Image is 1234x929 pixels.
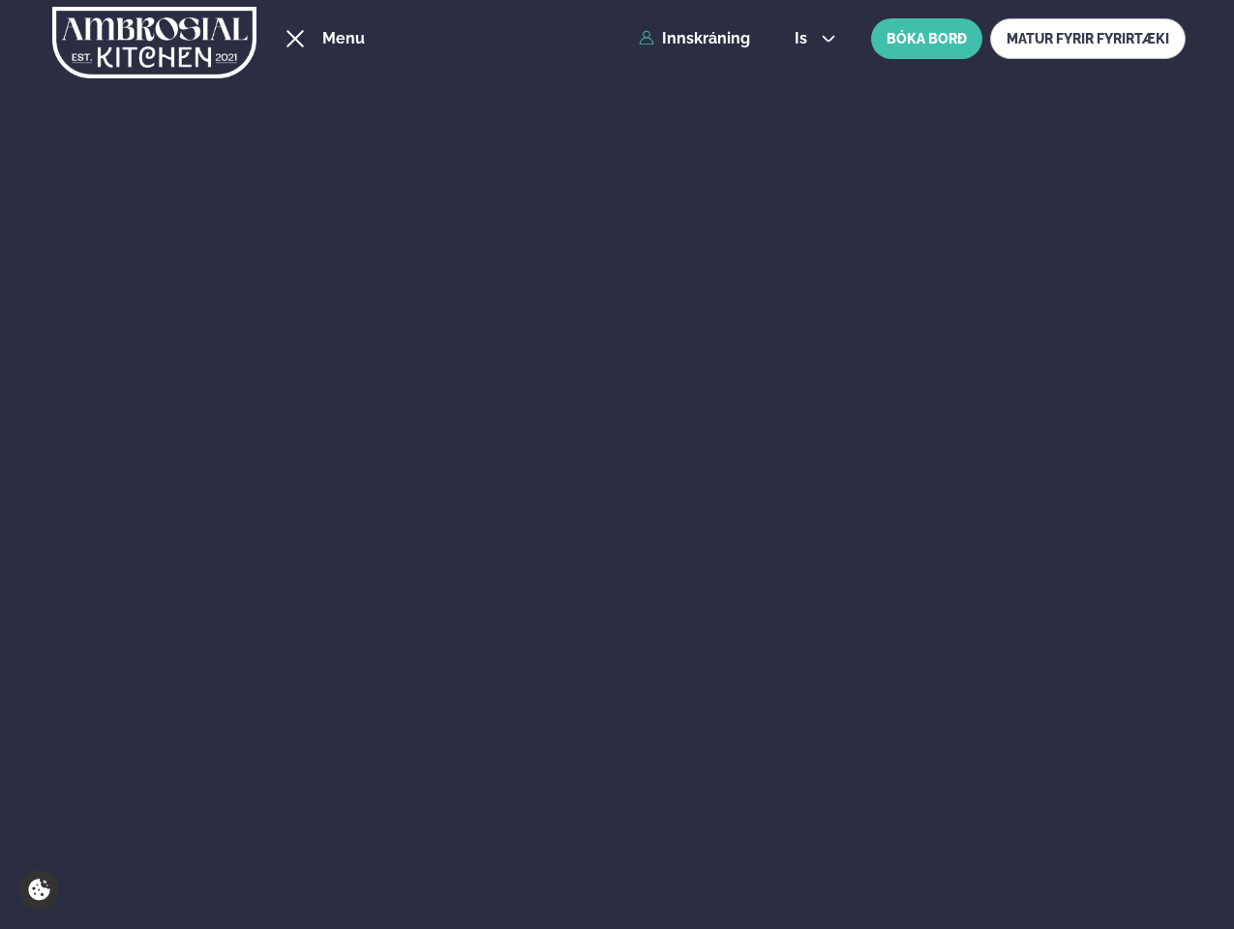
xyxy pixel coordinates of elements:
[52,3,256,82] img: logo
[284,27,307,50] button: hamburger
[19,870,59,910] a: Cookie settings
[795,31,813,46] span: is
[779,31,852,46] button: is
[990,18,1186,59] a: MATUR FYRIR FYRIRTÆKI
[871,18,982,59] button: BÓKA BORÐ
[639,30,750,47] a: Innskráning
